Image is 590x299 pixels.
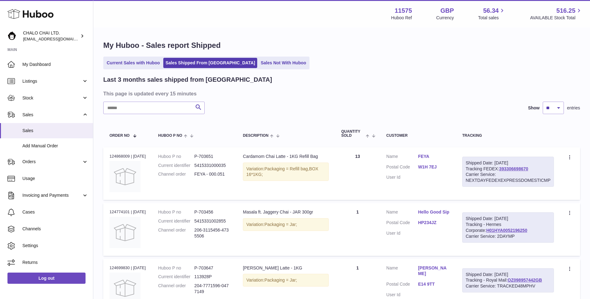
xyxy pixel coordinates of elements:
dd: FEYA - 000.051 [194,171,230,177]
span: 56.34 [483,7,499,15]
dt: User Id [386,230,418,236]
dt: Postal Code [386,220,418,227]
a: 393306698670 [499,166,528,171]
span: Description [243,134,268,138]
a: Sales Not With Huboo [258,58,308,68]
dd: 113928P [194,274,230,280]
label: Show [528,105,540,111]
dt: Name [386,209,418,217]
a: E14 9TT [418,281,450,287]
span: Huboo P no [158,134,182,138]
dt: User Id [386,174,418,180]
dt: Huboo P no [158,209,194,215]
span: Order No [109,134,130,138]
dt: Huboo P no [158,154,194,159]
span: 516.25 [556,7,575,15]
a: Hello Good Sip [418,209,450,215]
dt: Channel order [158,171,194,177]
dt: User Id [386,292,418,298]
dt: Postal Code [386,164,418,172]
span: Packaging = Refill bag,BOX 16*1KG; [246,166,318,177]
div: Huboo Ref [391,15,412,21]
div: Tracking - Royal Mail: [462,268,554,293]
div: Shipped Date: [DATE] [466,272,551,278]
div: Tracking FEDEX: [462,157,554,187]
span: Usage [22,176,88,182]
span: Add Manual Order [22,143,88,149]
strong: 11575 [395,7,412,15]
span: Packaging = Jar; [264,222,297,227]
img: Chalo@chalocompany.com [7,31,17,41]
div: Carrier Service: 2DAYMP [466,233,551,239]
strong: GBP [440,7,454,15]
a: [PERSON_NAME] [418,265,450,277]
a: Current Sales with Huboo [105,58,162,68]
a: Sales Shipped From [GEOGRAPHIC_DATA] [163,58,257,68]
div: Currency [436,15,454,21]
a: 56.34 Total sales [478,7,506,21]
dt: Current identifier [158,274,194,280]
h1: My Huboo - Sales report Shipped [103,40,580,50]
dt: Name [386,265,418,278]
span: Orders [22,159,82,165]
span: Listings [22,78,82,84]
div: CHALO CHAI LTD. [23,30,79,42]
dd: 206-3115456-4735506 [194,227,230,239]
span: [EMAIL_ADDRESS][DOMAIN_NAME] [23,36,91,41]
a: W1H 7EJ [418,164,450,170]
dd: P-703456 [194,209,230,215]
span: Quantity Sold [341,130,364,138]
span: Packaging = Jar; [264,278,297,283]
a: OZ098957442GB [508,278,542,283]
img: no-photo.jpg [109,217,141,248]
td: 1 [335,203,380,255]
div: 124699830 | [DATE] [109,265,146,271]
div: Customer [386,134,450,138]
dt: Current identifier [158,218,194,224]
div: Variation: [243,274,329,287]
div: Masala ft. Jaggery Chai - JAR 300gr [243,209,329,215]
h2: Last 3 months sales shipped from [GEOGRAPHIC_DATA] [103,76,272,84]
span: My Dashboard [22,62,88,67]
div: 124868009 | [DATE] [109,154,146,159]
div: Cardamom Chai Latte - 1KG Refill Bag [243,154,329,159]
dd: 5415331000035 [194,163,230,168]
span: Channels [22,226,88,232]
span: Settings [22,243,88,249]
div: [PERSON_NAME] Latte - 1KG [243,265,329,271]
div: Variation: [243,163,329,181]
dt: Channel order [158,283,194,295]
dt: Channel order [158,227,194,239]
span: Stock [22,95,82,101]
a: HP234JZ [418,220,450,226]
dt: Current identifier [158,163,194,168]
dd: 5415331002855 [194,218,230,224]
a: FEYA [418,154,450,159]
div: Shipped Date: [DATE] [466,216,551,222]
dt: Postal Code [386,281,418,289]
dd: 204-7771596-0477149 [194,283,230,295]
dd: P-703651 [194,154,230,159]
span: AVAILABLE Stock Total [530,15,583,21]
img: no-photo.jpg [109,161,141,192]
div: Variation: [243,218,329,231]
div: 124774101 | [DATE] [109,209,146,215]
span: Returns [22,260,88,265]
a: 516.25 AVAILABLE Stock Total [530,7,583,21]
div: Carrier Service: NEXTDAYFEDEXEXPRESSDOMESTICMP [466,172,551,183]
dt: Huboo P no [158,265,194,271]
span: Sales [22,112,82,118]
div: Tracking - Hermes Corporate: [462,212,554,243]
td: 13 [335,147,380,200]
span: Cases [22,209,88,215]
span: Invoicing and Payments [22,192,82,198]
a: H01HYA0052196250 [486,228,527,233]
span: Total sales [478,15,506,21]
dd: P-703647 [194,265,230,271]
h3: This page is updated every 15 minutes [103,90,578,97]
dt: Name [386,154,418,161]
div: Shipped Date: [DATE] [466,160,551,166]
span: Sales [22,128,88,134]
span: entries [567,105,580,111]
a: Log out [7,273,86,284]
